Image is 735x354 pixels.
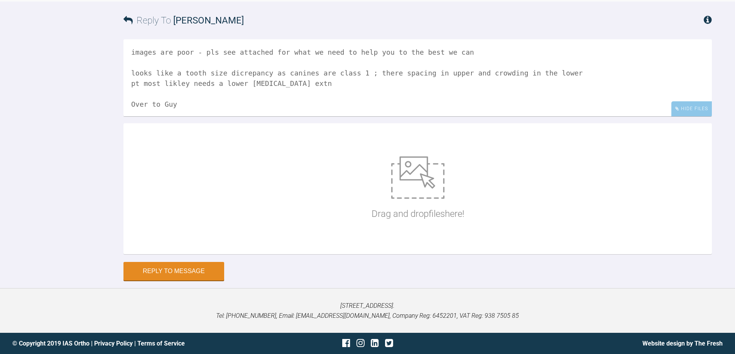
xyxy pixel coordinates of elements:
a: Privacy Policy [94,340,133,347]
a: Website design by The Fresh [642,340,723,347]
p: Drag and drop files here! [372,206,464,221]
p: [STREET_ADDRESS]. Tel: [PHONE_NUMBER], Email: [EMAIL_ADDRESS][DOMAIN_NAME], Company Reg: 6452201,... [12,301,723,320]
button: Reply to Message [123,262,224,280]
div: © Copyright 2019 IAS Ortho | | [12,339,249,349]
h3: Reply To [123,13,244,28]
span: [PERSON_NAME] [173,15,244,26]
a: Terms of Service [137,340,185,347]
textarea: images are poor - pls see attached for what we need to help you to the best we can looks like a t... [123,39,712,116]
div: Hide Files [671,101,712,116]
